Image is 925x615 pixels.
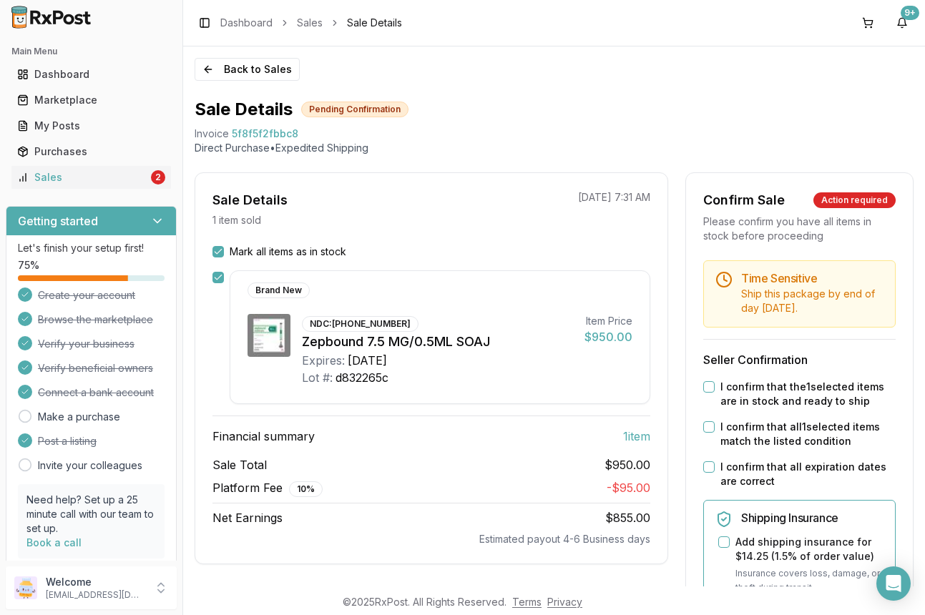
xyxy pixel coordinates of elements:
span: Ship this package by end of day [DATE] . [741,287,875,314]
div: Confirm Sale [703,190,785,210]
span: Connect a bank account [38,385,154,400]
p: 1 item sold [212,213,261,227]
span: Sale Details [347,16,402,30]
img: Zepbound 7.5 MG/0.5ML SOAJ [248,314,290,357]
h5: Time Sensitive [741,272,884,284]
div: Expires: [302,352,345,369]
div: Zepbound 7.5 MG/0.5ML SOAJ [302,332,573,352]
a: Privacy [547,596,582,608]
button: 9+ [891,11,914,34]
button: Sales2 [6,166,177,189]
button: My Posts [6,114,177,137]
div: Purchases [17,144,165,159]
span: 75 % [18,258,39,272]
div: Dashboard [17,67,165,82]
span: Verify beneficial owners [38,361,153,375]
div: 9+ [901,6,919,20]
span: Platform Fee [212,479,323,497]
p: Welcome [46,575,145,589]
h2: Main Menu [11,46,171,57]
button: Marketplace [6,89,177,112]
div: Marketplace [17,93,165,107]
span: Post a listing [38,434,97,448]
div: Estimated payout 4-6 Business days [212,532,650,546]
span: Browse the marketplace [38,313,153,327]
img: RxPost Logo [6,6,97,29]
a: Sales2 [11,164,171,190]
div: [DATE] [348,352,387,369]
a: Book a call [26,536,82,548]
div: Open Intercom Messenger [876,566,911,601]
div: Sale Details [212,190,288,210]
button: Purchases [6,140,177,163]
span: $855.00 [605,511,650,525]
span: $950.00 [605,456,650,473]
div: NDC: [PHONE_NUMBER] [302,316,419,332]
a: Make a purchase [38,410,120,424]
div: My Posts [17,119,165,133]
a: Marketplace [11,87,171,113]
div: Brand New [248,282,310,298]
span: 5f8f5f2fbbc8 [232,127,298,141]
a: Invite your colleagues [38,458,142,473]
p: Insurance covers loss, damage, or theft during transit. [735,566,884,594]
div: Please confirm you have all items in stock before proceeding [703,215,896,243]
span: 1 item [623,428,650,445]
label: I confirm that the 1 selected items are in stock and ready to ship [720,380,896,408]
div: 2 [151,170,165,184]
label: Mark all items as in stock [230,245,346,259]
div: Invoice [195,127,229,141]
a: Dashboard [220,16,273,30]
span: Verify your business [38,337,134,351]
span: Create your account [38,288,135,302]
span: - $95.00 [607,481,650,495]
a: My Posts [11,113,171,139]
p: Need help? Set up a 25 minute call with our team to set up. [26,493,156,536]
div: 10 % [289,481,323,497]
span: Sale Total [212,456,267,473]
label: Add shipping insurance for $14.25 ( 1.5 % of order value) [735,535,884,564]
div: Lot #: [302,369,333,386]
span: Financial summary [212,428,315,445]
a: Terms [512,596,542,608]
label: I confirm that all expiration dates are correct [720,460,896,488]
nav: breadcrumb [220,16,402,30]
img: User avatar [14,576,37,599]
div: Pending Confirmation [301,102,408,117]
h3: Getting started [18,212,98,230]
p: [EMAIL_ADDRESS][DOMAIN_NAME] [46,589,145,601]
h3: Seller Confirmation [703,351,896,368]
p: Let's finish your setup first! [18,241,165,255]
h5: Shipping Insurance [741,512,884,523]
p: Direct Purchase • Expedited Shipping [195,141,914,155]
p: [DATE] 7:31 AM [578,190,650,205]
h1: Sale Details [195,98,293,121]
button: Back to Sales [195,58,300,81]
a: Purchases [11,139,171,164]
a: Sales [297,16,323,30]
div: $950.00 [584,328,632,345]
span: Net Earnings [212,509,283,526]
label: I confirm that all 1 selected items match the listed condition [720,420,896,448]
a: Dashboard [11,62,171,87]
div: Action required [813,192,896,208]
div: Item Price [584,314,632,328]
div: Sales [17,170,148,184]
div: d832265c [336,369,388,386]
button: Dashboard [6,63,177,86]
